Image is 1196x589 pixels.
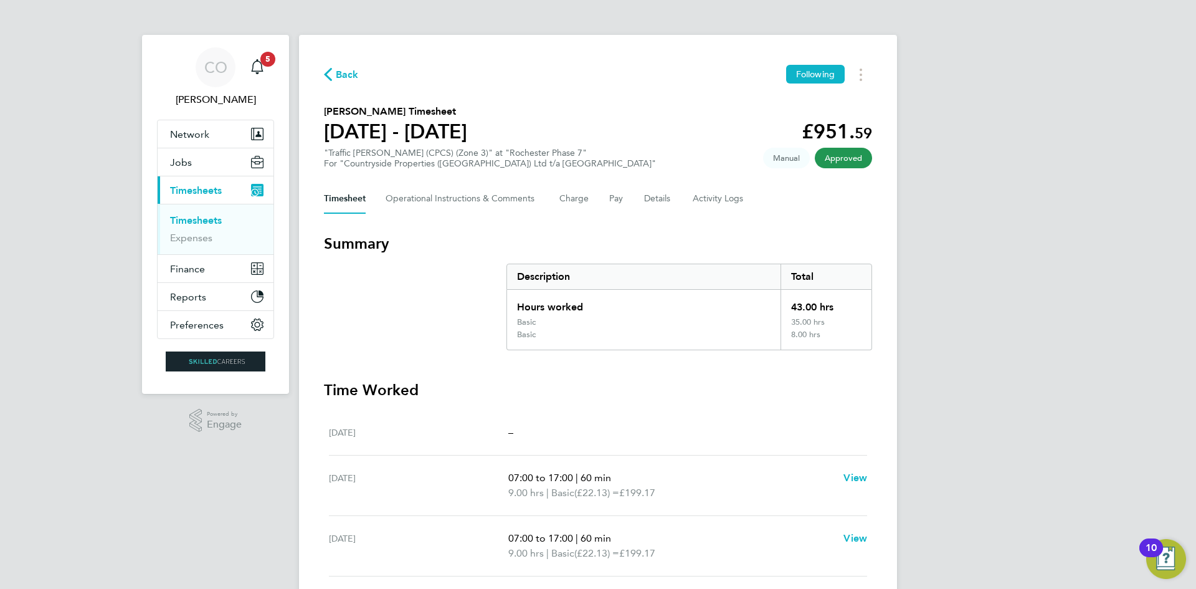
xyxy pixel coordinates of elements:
button: Details [644,184,673,214]
button: Open Resource Center, 10 new notifications [1146,539,1186,579]
span: £199.17 [619,487,655,499]
button: Activity Logs [693,184,745,214]
button: Timesheets [158,176,273,204]
a: Timesheets [170,214,222,226]
button: Following [786,65,845,84]
h2: [PERSON_NAME] Timesheet [324,104,467,119]
span: View [843,532,867,544]
a: Powered byEngage [189,409,242,433]
button: Finance [158,255,273,282]
div: 10 [1146,548,1157,564]
span: (£22.13) = [574,487,619,499]
div: Summary [506,264,872,350]
span: (£22.13) = [574,547,619,559]
a: View [843,471,867,486]
span: 07:00 to 17:00 [508,532,573,544]
div: [DATE] [329,471,508,500]
span: Back [336,67,359,82]
button: Timesheet [324,184,366,214]
span: 9.00 hrs [508,487,544,499]
div: Total [781,264,871,289]
span: View [843,472,867,484]
button: Back [324,67,359,82]
div: For "Countryside Properties ([GEOGRAPHIC_DATA]) Ltd t/a [GEOGRAPHIC_DATA]" [324,158,656,169]
span: 60 min [581,532,611,544]
div: 43.00 hrs [781,290,871,317]
span: 07:00 to 17:00 [508,472,573,484]
div: Hours worked [507,290,781,317]
span: | [576,532,578,544]
div: [DATE] [329,531,508,561]
h3: Summary [324,234,872,254]
span: Network [170,128,209,140]
span: 60 min [581,472,611,484]
span: This timesheet has been approved. [815,148,872,168]
div: Timesheets [158,204,273,254]
img: skilledcareers-logo-retina.png [166,352,265,371]
a: 5 [245,47,270,87]
div: 35.00 hrs [781,317,871,330]
span: – [508,426,513,438]
span: Powered by [207,409,242,419]
div: [DATE] [329,425,508,440]
span: | [546,547,549,559]
span: 59 [855,124,872,142]
app-decimal: £951. [802,120,872,143]
span: | [576,472,578,484]
a: Go to home page [157,352,274,371]
span: CO [204,59,227,75]
span: Engage [207,419,242,430]
span: This timesheet was manually created. [763,148,810,168]
span: | [546,487,549,499]
span: Craig O'Donovan [157,92,274,107]
span: Preferences [170,319,224,331]
div: 8.00 hrs [781,330,871,350]
span: £199.17 [619,547,655,559]
button: Pay [609,184,624,214]
span: 5 [260,52,275,67]
h3: Time Worked [324,380,872,400]
span: Timesheets [170,184,222,196]
div: Basic [517,330,536,340]
button: Charge [559,184,589,214]
button: Timesheets Menu [850,65,872,84]
span: Jobs [170,156,192,168]
h1: [DATE] - [DATE] [324,119,467,144]
div: "Traffic [PERSON_NAME] (CPCS) (Zone 3)" at "Rochester Phase 7" [324,148,656,169]
span: Basic [551,546,574,561]
button: Jobs [158,148,273,176]
a: View [843,531,867,546]
span: 9.00 hrs [508,547,544,559]
button: Network [158,120,273,148]
button: Reports [158,283,273,310]
div: Basic [517,317,536,327]
a: Expenses [170,232,212,244]
span: Basic [551,486,574,500]
nav: Main navigation [142,35,289,394]
span: Following [796,69,835,80]
a: CO[PERSON_NAME] [157,47,274,107]
button: Preferences [158,311,273,338]
button: Operational Instructions & Comments [386,184,539,214]
div: Description [507,264,781,289]
span: Reports [170,291,206,303]
span: Finance [170,263,205,275]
